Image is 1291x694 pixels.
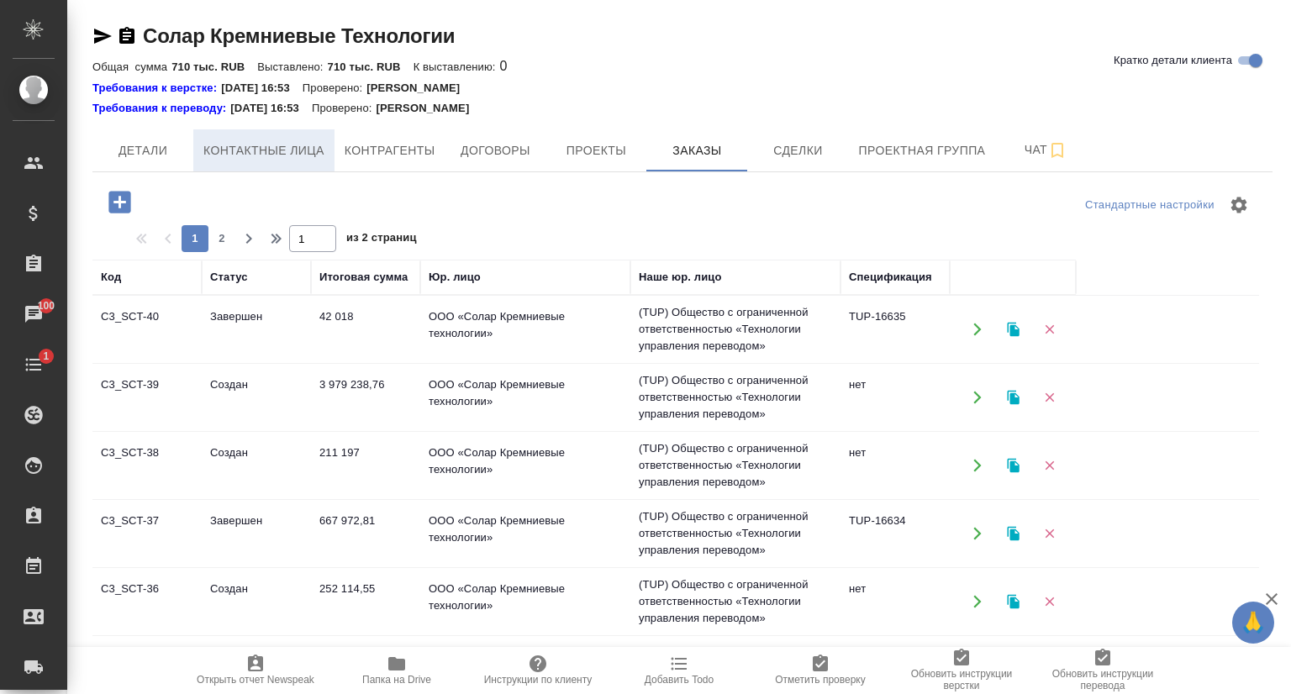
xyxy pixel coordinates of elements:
[960,381,994,415] button: Открыть
[92,80,221,97] div: Нажми, чтобы открыть папку с инструкцией
[1032,381,1067,415] button: Удалить
[143,24,455,47] a: Солар Кремниевые Технологии
[840,572,950,631] td: нет
[103,140,183,161] span: Детали
[202,436,311,495] td: Создан
[197,674,314,686] span: Открыть отчет Newspeak
[1232,602,1274,644] button: 🙏
[420,504,630,563] td: ООО «Солар Кремниевые технологии»
[840,368,950,427] td: нет
[645,674,714,686] span: Добавить Todo
[28,297,66,314] span: 100
[960,313,994,347] button: Открыть
[92,56,1273,76] div: 0
[92,60,171,73] p: Общая сумма
[775,674,865,686] span: Отметить проверку
[609,647,750,694] button: Добавить Todo
[362,674,431,686] span: Папка на Drive
[311,368,420,427] td: 3 979 238,76
[202,504,311,563] td: Завершен
[656,140,737,161] span: Заказы
[996,449,1030,483] button: Клонировать
[202,300,311,359] td: Завершен
[960,449,994,483] button: Открыть
[960,585,994,619] button: Открыть
[757,140,838,161] span: Сделки
[92,504,202,563] td: C3_SCT-37
[1219,185,1259,225] span: Настроить таблицу
[1032,585,1067,619] button: Удалить
[92,572,202,631] td: C3_SCT-36
[840,436,950,495] td: нет
[1042,668,1163,691] span: Обновить инструкции перевода
[257,60,327,73] p: Выставлено:
[92,100,230,117] a: Требования к переводу:
[311,572,420,631] td: 252 114,55
[202,368,311,427] td: Создан
[171,60,257,73] p: 710 тыс. RUB
[429,269,481,286] div: Юр. лицо
[1032,517,1067,551] button: Удалить
[840,300,950,359] td: TUP-16635
[376,100,482,117] p: [PERSON_NAME]
[996,517,1030,551] button: Клонировать
[420,300,630,359] td: ООО «Солар Кремниевые технологии»
[630,364,840,431] td: (TUP) Общество с ограниченной ответственностью «Технологии управления переводом»
[420,368,630,427] td: ООО «Солар Кремниевые технологии»
[185,647,326,694] button: Открыть отчет Newspeak
[92,26,113,46] button: Скопировать ссылку для ЯМессенджера
[1047,140,1067,160] svg: Подписаться
[311,300,420,359] td: 42 018
[960,517,994,551] button: Открыть
[33,348,59,365] span: 1
[996,381,1030,415] button: Клонировать
[97,185,143,219] button: Добавить проект
[92,80,221,97] a: Требования к верстке:
[366,80,472,97] p: [PERSON_NAME]
[303,80,367,97] p: Проверено:
[221,80,303,97] p: [DATE] 16:53
[750,647,891,694] button: Отметить проверку
[1032,647,1173,694] button: Обновить инструкции перевода
[630,568,840,635] td: (TUP) Общество с ограниченной ответственностью «Технологии управления переводом»
[1081,192,1219,218] div: split button
[639,269,722,286] div: Наше юр. лицо
[92,368,202,427] td: C3_SCT-39
[484,674,593,686] span: Инструкции по клиенту
[208,230,235,247] span: 2
[420,436,630,495] td: ООО «Солар Кремниевые технологии»
[1005,139,1086,160] span: Чат
[455,140,535,161] span: Договоры
[556,140,636,161] span: Проекты
[311,436,420,495] td: 211 197
[346,228,417,252] span: из 2 страниц
[630,296,840,363] td: (TUP) Общество с ограниченной ответственностью «Технологии управления переводом»
[858,140,985,161] span: Проектная группа
[208,225,235,252] button: 2
[4,344,63,386] a: 1
[117,26,137,46] button: Скопировать ссылку
[101,269,121,286] div: Код
[996,313,1030,347] button: Клонировать
[319,269,408,286] div: Итоговая сумма
[230,100,312,117] p: [DATE] 16:53
[414,60,500,73] p: К выставлению:
[1032,313,1067,347] button: Удалить
[1032,449,1067,483] button: Удалить
[1114,52,1232,69] span: Кратко детали клиента
[630,500,840,567] td: (TUP) Общество с ограниченной ответственностью «Технологии управления переводом»
[996,585,1030,619] button: Клонировать
[891,647,1032,694] button: Обновить инструкции верстки
[420,572,630,631] td: ООО «Солар Кремниевые технологии»
[311,504,420,563] td: 667 972,81
[840,504,950,563] td: TUP-16634
[345,140,435,161] span: Контрагенты
[630,432,840,499] td: (TUP) Общество с ограниченной ответственностью «Технологии управления переводом»
[92,100,230,117] div: Нажми, чтобы открыть папку с инструкцией
[328,60,414,73] p: 710 тыс. RUB
[203,140,324,161] span: Контактные лица
[326,647,467,694] button: Папка на Drive
[467,647,609,694] button: Инструкции по клиенту
[92,300,202,359] td: C3_SCT-40
[92,436,202,495] td: C3_SCT-38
